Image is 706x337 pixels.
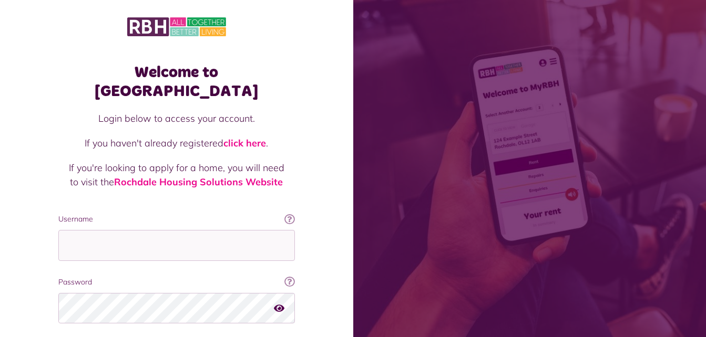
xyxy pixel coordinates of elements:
a: click here [223,137,266,149]
p: If you haven't already registered . [69,136,284,150]
p: If you're looking to apply for a home, you will need to visit the [69,161,284,189]
h1: Welcome to [GEOGRAPHIC_DATA] [58,63,295,101]
a: Rochdale Housing Solutions Website [114,176,283,188]
label: Username [58,214,295,225]
img: MyRBH [127,16,226,38]
label: Password [58,277,295,288]
p: Login below to access your account. [69,111,284,125]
